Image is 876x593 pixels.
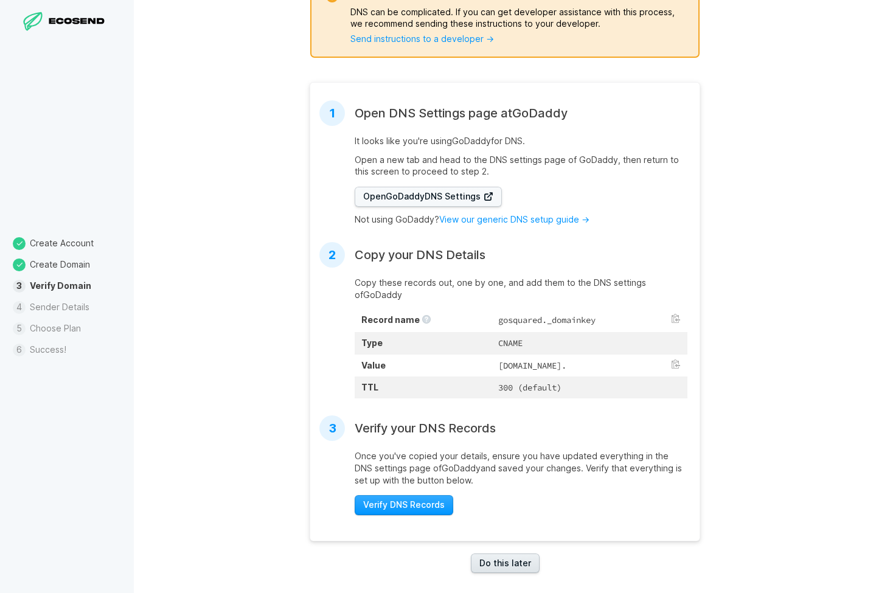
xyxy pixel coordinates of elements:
td: 300 (default) [492,376,687,398]
td: gosquared._domainkey [492,309,687,333]
a: Do this later [471,553,540,574]
h2: Copy your DNS Details [355,248,485,262]
p: It looks like you're using GoDaddy for DNS. [355,135,687,147]
p: Copy these records out, one by one, and add them to the DNS settings of GoDaddy [355,277,687,300]
a: View our generic DNS setup guide → [439,214,589,224]
p: DNS can be complicated. If you can get developer assistance with this process, we recommend sendi... [350,7,687,29]
th: Type [355,332,492,354]
p: Open a new tab and head to the DNS settings page of GoDaddy , then return to this screen to proce... [355,154,687,178]
th: TTL [355,376,492,398]
h2: Open DNS Settings page at GoDaddy [355,106,568,120]
td: [DOMAIN_NAME]. [492,355,687,376]
th: Value [355,355,492,376]
span: Open GoDaddy DNS Settings [363,190,493,203]
span: Verify DNS Records [363,499,445,511]
p: Not using GoDaddy? [355,213,687,226]
th: Record name [355,309,492,333]
a: OpenGoDaddyDNS Settings [355,187,502,207]
td: CNAME [492,332,687,354]
button: Verify DNS Records [355,495,453,515]
p: Once you've copied your details, ensure you have updated everything in the DNS settings page of G... [355,450,687,486]
a: Send instructions to a developer → [350,33,494,44]
h2: Verify your DNS Records [355,421,496,435]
